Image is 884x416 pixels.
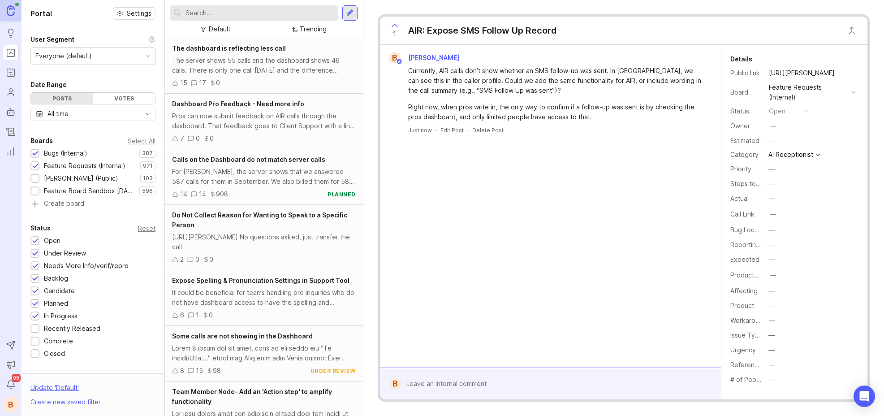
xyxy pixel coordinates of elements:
[766,67,837,79] a: [URL][PERSON_NAME]
[440,126,464,134] div: Edit Post
[7,5,15,16] img: Canny Home
[113,7,155,20] a: Settings
[390,378,401,390] div: B
[209,310,213,320] div: 0
[209,255,213,264] div: 0
[30,135,53,146] div: Boards
[30,8,52,19] h1: Portal
[3,337,19,353] button: Send to Autopilot
[172,156,325,163] span: Calls on the Dashboard do not match server calls
[3,124,19,140] a: Changelog
[31,93,93,104] div: Posts
[769,179,775,189] div: —
[854,386,875,407] div: Open Intercom Messenger
[3,25,19,41] a: Ideas
[408,126,432,134] a: Just now
[216,78,220,88] div: 0
[730,316,767,324] label: Workaround
[30,34,74,45] div: User Segment
[384,52,466,64] a: B[PERSON_NAME]
[730,397,744,408] div: Idea
[196,134,200,143] div: 0
[730,361,770,368] label: Reference(s)
[30,79,67,90] div: Date Range
[44,161,125,171] div: Feature Requests (Internal)
[180,366,184,376] div: 8
[3,143,19,160] a: Reporting
[730,287,758,295] label: Affecting
[143,162,153,169] p: 971
[128,139,155,143] div: Select All
[730,271,778,279] label: ProductboardID
[768,152,813,158] div: AI Receptionist
[172,56,356,75] div: The server shows 55 calls and the dashboard shows 46 calls. There is only one call [DATE] and the...
[172,277,349,284] span: Expose Spelling & Pronunciation Settings in Support Tool
[12,374,21,382] span: 99
[3,65,19,81] a: Roadmaps
[180,255,184,264] div: 2
[3,84,19,100] a: Users
[44,324,100,334] div: Recently Released
[310,367,356,375] div: under review
[209,24,230,34] div: Default
[3,396,19,412] button: B
[768,375,775,385] div: —
[44,273,68,283] div: Backlog
[30,373,66,384] div: Companies
[768,225,775,235] div: —
[770,121,776,131] div: —
[730,331,763,339] label: Issue Type
[165,326,363,381] a: Some calls are not showing in the DashboardLorem 8 ipsum dol sit amet, cons ad eli seddo eiu "Te ...
[30,397,101,407] div: Create new saved filter
[196,310,199,320] div: 1
[196,366,203,376] div: 15
[730,195,749,202] label: Actual
[768,240,775,250] div: —
[44,349,65,359] div: Closed
[770,270,776,280] div: —
[766,359,778,371] button: Reference(s)
[768,301,775,311] div: —
[44,311,78,321] div: In Progress
[172,332,313,340] span: Some calls are not showing in the Dashboard
[769,106,785,116] div: open
[172,211,347,229] span: Do Not Collect Reason for Wanting to Speak to a Specific Person
[142,150,153,157] p: 387
[396,58,402,65] img: member badge
[768,345,775,355] div: —
[127,9,151,18] span: Settings
[180,78,187,88] div: 15
[44,299,68,308] div: Planned
[767,269,779,281] button: ProductboardID
[165,38,363,94] a: The dashboard is reflecting less callThe server shows 55 calls and the dashboard shows 46 calls. ...
[768,330,775,340] div: —
[165,270,363,326] a: Expose Spelling & Pronunciation Settings in Support ToolIt could be beneficial for teams handling...
[30,223,51,234] div: Status
[172,100,304,108] span: Dashboard Pro Feedback - Need more info
[393,29,396,39] span: 1
[467,126,469,134] div: ·
[44,148,87,158] div: Bugs (Internal)
[730,346,756,354] label: Urgency
[766,193,778,204] button: Actual
[766,178,778,190] button: Steps to Reproduce
[185,8,334,18] input: Search...
[769,82,848,102] div: Feature Requests (Internal)
[165,149,363,205] a: Calls on the Dashboard do not match server callsFor [PERSON_NAME], the server shows that we answe...
[730,54,752,65] div: Details
[3,45,19,61] a: Portal
[730,302,754,309] label: Product
[767,208,779,220] button: Call Link
[172,44,286,52] span: The dashboard is reflecting less call
[44,248,86,258] div: Under Review
[35,51,92,61] div: Everyone (default)
[180,310,184,320] div: 6
[199,78,206,88] div: 17
[770,209,776,219] div: —
[730,150,762,160] div: Category
[172,288,356,308] div: It could be beneficial for teams handling pro inquiries who do not have dashboard access to have ...
[210,134,214,143] div: 0
[766,254,778,265] button: Expected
